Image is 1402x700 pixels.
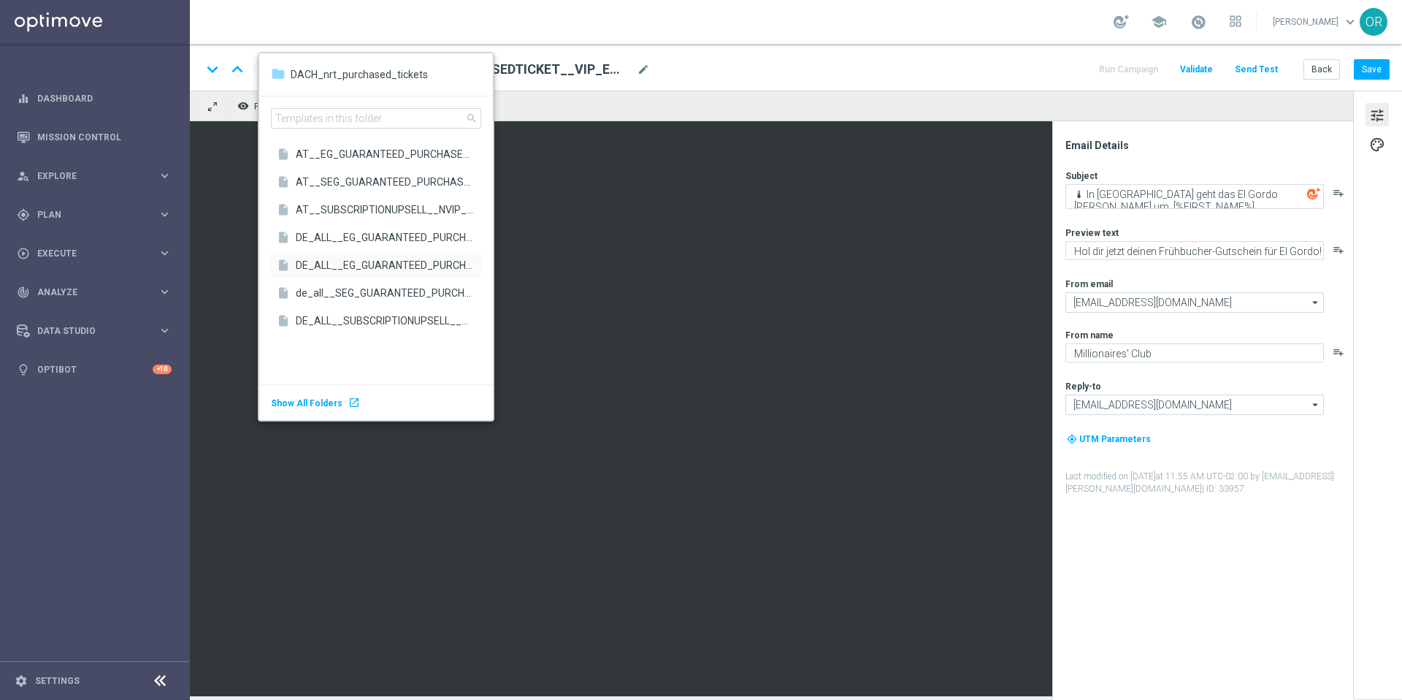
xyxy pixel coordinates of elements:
span: de_all__SEG_GUARANTEED_PURCHASEDTICKET__NVIP_EMA_T&T_LT [296,286,474,300]
span: DE_ALL__EG_GUARANTEED_PURCHASEDTICKET__NVIP_EMA_T&T_LT [296,230,474,244]
span: tune [1369,106,1385,125]
i: my_location [1067,434,1077,444]
div: track_changes Analyze keyboard_arrow_right [16,286,172,298]
label: From name [1065,330,1114,341]
div: Dashboard [17,79,172,118]
span: DE_ALL__EG_GUARANTEED_PURCHASEDTICKET__VIP_EMA_T&T_LT [296,258,474,272]
div: insert_drive_file [277,259,290,272]
span: DE_ALL__SUBSCRIPTIONUPSELL__NVIP_EMA_T&T_LT [296,313,474,327]
i: keyboard_arrow_right [158,169,172,183]
a: [PERSON_NAME]keyboard_arrow_down [1271,11,1360,33]
div: launch [348,397,360,408]
span: AT__SUBSCRIPTIONUPSELL__NVIP_EMA_T&T_LT [296,202,474,216]
a: Show All Folders launch [271,397,364,409]
label: Preview text [1065,227,1119,239]
a: insert_drive_file DE_ALL__EG_GUARANTEED_PURCHASEDTICKET__NVIP_EMA_T&T_LT [271,225,481,250]
div: Plan [17,208,158,221]
div: Execute [17,247,158,260]
span: Preview [254,102,286,112]
i: keyboard_arrow_right [158,246,172,260]
span: Plan [37,210,158,219]
input: Select [1065,395,1324,415]
i: track_changes [17,286,30,299]
a: insert_drive_file de_all__SEG_GUARANTEED_PURCHASEDTICKET__NVIP_EMA_T&T_LT [271,281,481,305]
button: gps_fixed Plan keyboard_arrow_right [16,209,172,221]
div: +10 [153,365,172,374]
span: AT__EG_GUARANTEED_PURCHASEDTICKET__NVIP_EMA_T&T_LT [296,147,474,161]
button: Send Test [1233,60,1280,80]
div: insert_drive_file [277,203,290,216]
span: mode_edit [637,63,650,76]
span: | ID: 33957 [1202,484,1244,494]
i: equalizer [17,92,30,105]
button: Data Studio keyboard_arrow_right [16,325,172,337]
button: Validate [1178,60,1215,80]
div: insert_drive_file [277,286,290,300]
div: Analyze [17,286,158,299]
button: lightbulb Optibot +10 [16,364,172,376]
i: person_search [17,170,30,183]
i: keyboard_arrow_right [158,208,172,221]
button: tune [1365,103,1389,126]
label: Reply-to [1065,381,1101,392]
span: school [1151,14,1167,30]
i: play_circle_outline [17,247,30,260]
a: insert_drive_file AT__SUBSCRIPTIONUPSELL__NVIP_EMA_T&T_LT [271,197,481,222]
span: Validate [1180,64,1213,75]
input: Templates in this folder [271,108,481,129]
span: palette [1369,135,1385,154]
span: AT__SEG_GUARANTEED_PURCHASEDTICKET__NVIP_EMA_T&T_LT [296,175,474,189]
button: play_circle_outline Execute keyboard_arrow_right [16,248,172,259]
button: Mission Control [16,132,172,143]
div: insert_drive_file [277,314,290,327]
label: Last modified on [DATE] at 11:55 AM UTC-02:00 by [EMAIL_ADDRESS][PERSON_NAME][DOMAIN_NAME] [1065,471,1352,495]
button: Back [1303,59,1340,80]
button: playlist_add [1333,346,1344,358]
input: Select [1065,292,1324,313]
a: Dashboard [37,79,172,118]
button: palette [1365,132,1389,156]
button: Save [1354,59,1390,80]
div: insert_drive_file [277,175,290,189]
div: person_search Explore keyboard_arrow_right [16,170,172,182]
i: arrow_drop_down [1309,395,1323,414]
button: playlist_add [1333,244,1344,256]
label: From email [1065,278,1113,290]
label: Subject [1065,170,1098,182]
div: Data Studio [17,324,158,338]
div: Optibot [17,350,172,389]
span: Execute [37,249,158,258]
div: insert_drive_file [277,148,290,161]
i: gps_fixed [17,208,30,221]
span: Explore [37,172,158,180]
div: folder [271,65,286,83]
a: Settings [35,677,80,685]
img: optiGenie.svg [1307,187,1320,200]
i: keyboard_arrow_right [158,285,172,299]
div: Explore [17,170,158,183]
button: playlist_add [1333,187,1344,199]
i: keyboard_arrow_down [202,58,223,80]
button: equalizer Dashboard [16,93,172,104]
div: Mission Control [17,118,172,156]
a: insert_drive_file DE_ALL__EG_GUARANTEED_PURCHASEDTICKET__VIP_EMA_T&T_LT [271,253,481,278]
span: DACH_nrt_purchased_tickets [291,68,428,81]
div: Email Details [1065,139,1352,152]
span: Show All Folders [271,398,342,408]
a: Optibot [37,350,153,389]
span: UTM Parameters [1079,434,1151,444]
span: search [466,113,478,124]
button: my_location UTM Parameters [1065,431,1152,447]
div: insert_drive_file [277,231,290,244]
i: settings [15,674,28,688]
span: Data Studio [37,327,158,335]
a: insert_drive_file DE_ALL__SUBSCRIPTIONUPSELL__NVIP_EMA_T&T_LT [271,308,481,333]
